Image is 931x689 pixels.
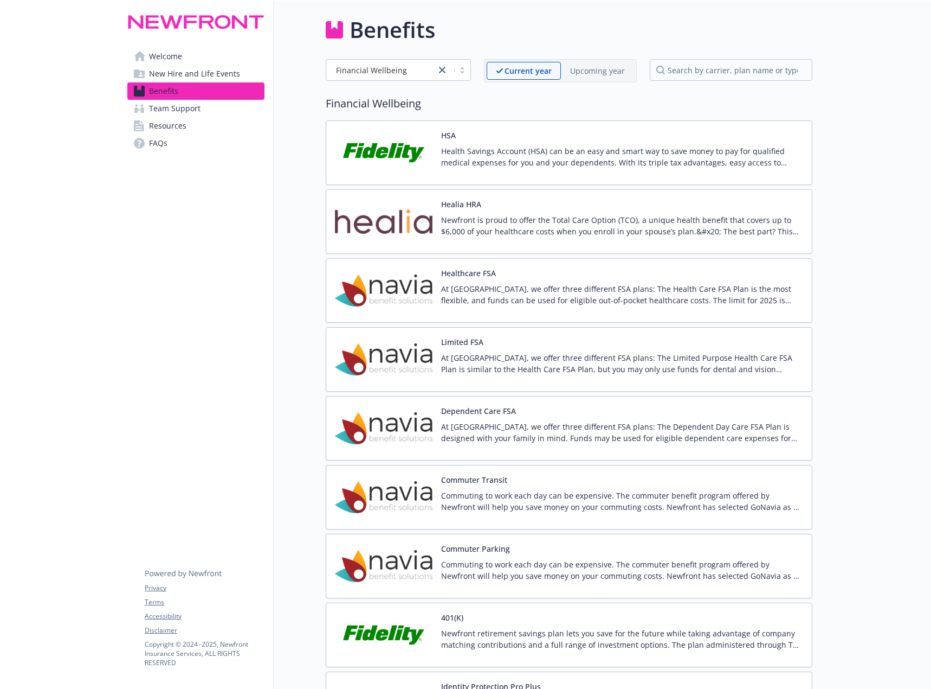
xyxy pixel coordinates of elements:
[149,117,186,135] span: Resources
[441,490,803,513] p: Commuting to work each day can be expensive. The commuter benefit program offered by Newfront wil...
[441,543,510,554] button: Commuter Parking
[127,48,264,65] a: Welcome
[127,100,264,117] a: Team Support
[441,628,803,650] p: Newfront retirement savings plan lets you save for the future while taking advantage of company m...
[570,65,625,76] p: Upcoming year
[335,199,432,245] img: Healia, Inc. carrier logo
[441,199,481,210] button: Healia HRA
[145,597,264,607] a: Terms
[149,135,167,152] span: FAQs
[335,405,432,451] img: Navia Benefit Solutions carrier logo
[441,612,463,623] button: 401(K)
[149,48,182,65] span: Welcome
[145,583,264,593] a: Privacy
[441,405,516,417] button: Dependent Care FSA
[127,65,264,82] a: New Hire and Life Events
[127,117,264,135] a: Resources
[441,336,483,348] button: Limited FSA
[149,82,178,100] span: Benefits
[149,65,240,82] span: New Hire and Life Events
[335,336,432,382] img: Navia Benefit Solutions carrier logo
[441,559,803,582] p: Commuting to work each day can be expensive. The commuter benefit program offered by Newfront wil...
[335,130,432,176] img: Fidelity Investments carrier logo
[441,474,507,486] button: Commuter Transit
[441,145,803,168] p: Health Savings Account (HSA) can be an easy and smart way to save money to pay for qualified medi...
[332,65,430,76] span: Financial Wellbeing
[335,543,432,589] img: Navia Benefit Solutions carrier logo
[505,65,552,76] p: Current year
[436,63,449,76] a: close
[326,95,812,112] h2: Financial Wellbeing
[441,283,803,306] p: At [GEOGRAPHIC_DATA], we offer three different FSA plans: The Health Care FSA Plan is the most fl...
[336,65,407,76] span: Financial Wellbeing
[441,214,803,237] p: Newfront is proud to offer the Total Care Option (TCO), a unique health benefit that covers up to...
[145,611,264,621] a: Accessibility
[350,14,435,46] h1: Benefits
[145,626,264,635] a: Disclaimer
[145,640,264,667] p: Copyright © 2024 - 2025 , Newfront Insurance Services, ALL RIGHTS RESERVED
[441,130,456,141] button: HSA
[335,612,432,658] img: Fidelity Investments carrier logo
[650,59,812,81] input: search by carrier, plan name or type
[441,267,496,279] button: Healthcare FSA
[335,474,432,520] img: Navia Benefit Solutions carrier logo
[441,421,803,444] p: At [GEOGRAPHIC_DATA], we offer three different FSA plans: The Dependent Day Care FSA Plan is desi...
[441,352,803,375] p: At [GEOGRAPHIC_DATA], we offer three different FSA plans: The Limited Purpose Health Care FSA Pla...
[127,135,264,152] a: FAQs
[149,100,201,117] span: Team Support
[127,82,264,100] a: Benefits
[335,267,432,314] img: Navia Benefit Solutions carrier logo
